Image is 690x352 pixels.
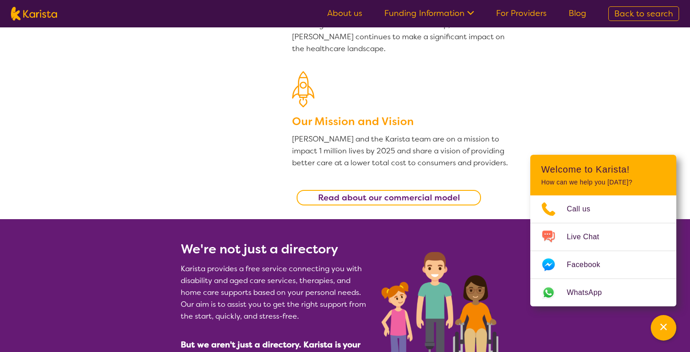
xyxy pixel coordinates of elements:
a: Web link opens in a new tab. [530,279,676,306]
img: Karista logo [11,7,57,21]
span: Live Chat [567,230,610,244]
a: About us [327,8,362,19]
a: Blog [569,8,586,19]
span: WhatsApp [567,286,613,299]
ul: Choose channel [530,195,676,306]
div: Channel Menu [530,155,676,306]
img: Our Mission [292,71,314,107]
p: [PERSON_NAME] and the Karista team are on a mission to impact 1 million lives by 2025 and share a... [292,133,509,169]
p: How can we help you [DATE]? [541,179,665,186]
h2: We're not just a directory [181,241,371,257]
h2: Welcome to Karista! [541,164,665,175]
span: Facebook [567,258,611,272]
a: Funding Information [384,8,474,19]
h3: Our Mission and Vision [292,113,509,130]
span: Back to search [614,8,673,19]
b: Read about our commercial model [318,192,460,203]
a: Back to search [608,6,679,21]
span: Call us [567,202,601,216]
a: For Providers [496,8,547,19]
button: Channel Menu [651,315,676,341]
p: Karista provides a free service connecting you with disability and aged care services, therapies,... [181,263,371,322]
